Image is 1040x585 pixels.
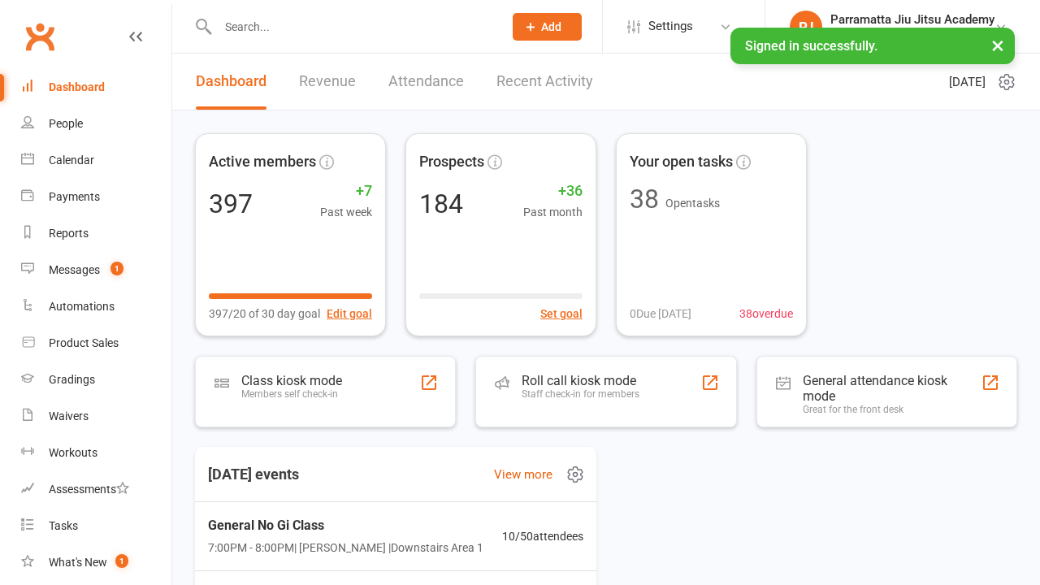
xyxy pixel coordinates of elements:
[49,519,78,532] div: Tasks
[541,20,561,33] span: Add
[110,262,123,275] span: 1
[19,16,60,57] a: Clubworx
[49,117,83,130] div: People
[241,388,342,400] div: Members self check-in
[115,554,128,568] span: 1
[209,150,316,174] span: Active members
[21,288,171,325] a: Automations
[299,54,356,110] a: Revenue
[49,373,95,386] div: Gradings
[496,54,593,110] a: Recent Activity
[21,142,171,179] a: Calendar
[648,8,693,45] span: Settings
[49,556,107,569] div: What's New
[540,305,583,323] button: Set goal
[983,28,1012,63] button: ×
[523,203,583,221] span: Past month
[522,388,639,400] div: Staff check-in for members
[49,336,119,349] div: Product Sales
[523,180,583,203] span: +36
[949,72,986,92] span: [DATE]
[630,186,659,212] div: 38
[21,106,171,142] a: People
[320,203,372,221] span: Past week
[21,215,171,252] a: Reports
[419,150,484,174] span: Prospects
[209,191,253,217] div: 397
[320,180,372,203] span: +7
[209,305,320,323] span: 397/20 of 30 day goal
[49,190,100,203] div: Payments
[195,460,312,489] h3: [DATE] events
[522,373,639,388] div: Roll call kiosk mode
[21,252,171,288] a: Messages 1
[502,527,583,545] span: 10 / 50 attendees
[49,446,97,459] div: Workouts
[21,362,171,398] a: Gradings
[208,539,483,557] span: 7:00PM - 8:00PM | [PERSON_NAME] | Downstairs Area 1
[830,27,994,41] div: Parramatta Jiu Jitsu Academy
[803,404,981,415] div: Great for the front desk
[21,435,171,471] a: Workouts
[790,11,822,43] div: PJ
[327,305,372,323] button: Edit goal
[21,544,171,581] a: What's New1
[21,508,171,544] a: Tasks
[803,373,981,404] div: General attendance kiosk mode
[388,54,464,110] a: Attendance
[208,515,483,536] span: General No Gi Class
[21,179,171,215] a: Payments
[745,38,877,54] span: Signed in successfully.
[419,191,463,217] div: 184
[513,13,582,41] button: Add
[21,398,171,435] a: Waivers
[494,465,552,484] a: View more
[49,227,89,240] div: Reports
[49,483,129,496] div: Assessments
[49,154,94,167] div: Calendar
[739,305,793,323] span: 38 overdue
[196,54,266,110] a: Dashboard
[21,69,171,106] a: Dashboard
[630,150,733,174] span: Your open tasks
[49,300,115,313] div: Automations
[49,263,100,276] div: Messages
[21,325,171,362] a: Product Sales
[21,471,171,508] a: Assessments
[630,305,691,323] span: 0 Due [DATE]
[49,409,89,422] div: Waivers
[213,15,492,38] input: Search...
[49,80,105,93] div: Dashboard
[241,373,342,388] div: Class kiosk mode
[830,12,994,27] div: Parramatta Jiu Jitsu Academy
[665,197,720,210] span: Open tasks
